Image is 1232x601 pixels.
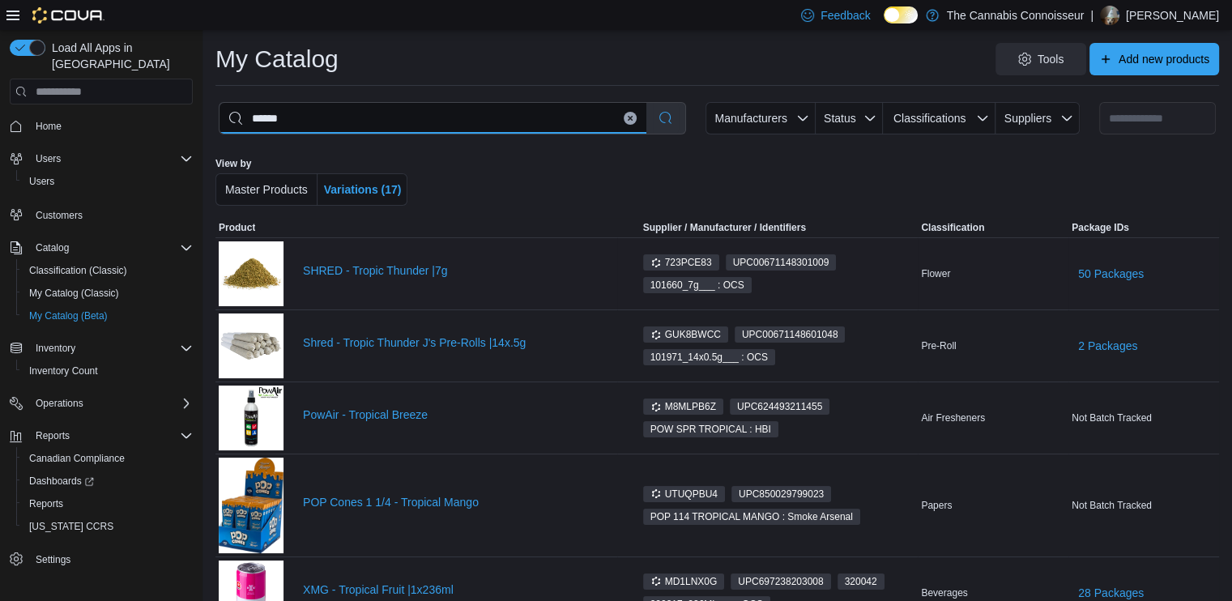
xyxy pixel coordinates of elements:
span: My Catalog (Beta) [29,309,108,322]
div: Not Batch Tracked [1068,496,1219,515]
span: Dashboards [29,475,94,488]
a: [US_STATE] CCRS [23,517,120,536]
button: Variations (17) [318,173,408,206]
button: Catalog [29,238,75,258]
span: Reports [36,429,70,442]
span: 101660_7g___ : OCS [650,278,744,292]
span: POP 114 TROPICAL MANGO : Smoke Arsenal [650,509,853,524]
span: Users [29,149,193,168]
button: Reports [3,424,199,447]
a: Users [23,172,61,191]
button: Home [3,114,199,138]
a: Reports [23,494,70,514]
span: My Catalog (Classic) [29,287,119,300]
a: Shred - Tropic Thunder J's Pre-Rolls |14x.5g [303,336,614,349]
button: 2 Packages [1072,330,1144,362]
span: UPC00671148301009 [726,254,837,271]
span: Dashboards [23,471,193,491]
a: Dashboards [23,471,100,491]
button: Users [29,149,67,168]
span: 101971_14x0.5g___ : OCS [650,350,768,364]
button: Catalog [3,237,199,259]
span: POW SPR TROPICAL : HBI [643,421,778,437]
p: The Cannabis Connoisseur [947,6,1085,25]
a: Inventory Count [23,361,104,381]
span: UPC624493211455 [730,399,829,415]
span: 101971_14x0.5g___ : OCS [643,349,775,365]
span: 723PCE83 [650,255,712,270]
span: UTUQPBU4 [643,486,725,502]
span: Catalog [29,238,193,258]
a: My Catalog (Classic) [23,283,126,303]
img: Cova [32,7,104,23]
a: Classification (Classic) [23,261,134,280]
img: POP Cones 1 1/4 - Tropical Mango [219,458,283,553]
span: GUK8BWCC [650,327,721,342]
div: Not Batch Tracked [1068,408,1219,428]
span: UPC850029799023 [731,486,831,502]
span: Product [219,221,255,234]
a: PowAir - Tropical Breeze [303,408,614,421]
span: Users [29,175,54,188]
span: Reports [29,426,193,445]
span: 2 Packages [1078,338,1137,354]
h1: My Catalog [215,43,339,75]
button: Add new products [1089,43,1219,75]
div: Papers [918,496,1068,515]
span: Classification [921,221,984,234]
button: Reports [16,492,199,515]
img: PowAir - Tropical Breeze [219,386,283,450]
span: 50 Packages [1078,266,1144,282]
button: [US_STATE] CCRS [16,515,199,538]
span: UPC 624493211455 [737,399,822,414]
span: UPC 850029799023 [739,487,824,501]
button: Inventory [3,337,199,360]
p: [PERSON_NAME] [1126,6,1219,25]
button: Inventory Count [16,360,199,382]
span: Users [36,152,61,165]
span: 320042 [845,574,877,589]
label: View by [215,157,251,170]
span: 28 Packages [1078,585,1144,601]
a: XMG - Tropical Fruit |1x236ml [303,583,614,596]
input: Dark Mode [884,6,918,23]
span: Inventory Count [23,361,193,381]
span: Inventory Count [29,364,98,377]
button: Users [3,147,199,170]
img: SHRED - Tropic Thunder |7g [219,241,283,306]
button: Operations [3,392,199,415]
span: POW SPR TROPICAL : HBI [650,422,771,437]
div: Candice Flynt [1100,6,1119,25]
button: Classification (Classic) [16,259,199,282]
span: Classification (Classic) [23,261,193,280]
button: Canadian Compliance [16,447,199,470]
span: Users [23,172,193,191]
span: Home [29,116,193,136]
span: Canadian Compliance [29,452,125,465]
button: Users [16,170,199,193]
button: Suppliers [995,102,1080,134]
span: GUK8BWCC [643,326,728,343]
span: Load All Apps in [GEOGRAPHIC_DATA] [45,40,193,72]
span: UPC 697238203008 [738,574,823,589]
button: 50 Packages [1072,258,1150,290]
span: Customers [29,204,193,224]
a: Dashboards [16,470,199,492]
span: Inventory [29,339,193,358]
span: Operations [29,394,193,413]
div: Flower [918,264,1068,283]
span: UPC 00671148301009 [733,255,829,270]
span: Supplier / Manufacturer / Identifiers [620,221,806,234]
button: Settings [3,548,199,571]
a: SHRED - Tropic Thunder |7g [303,264,614,277]
a: POP Cones 1 1/4 - Tropical Mango [303,496,614,509]
span: Classifications [893,112,966,125]
span: UPC00671148601048 [735,326,846,343]
span: Suppliers [1004,112,1051,125]
span: UPC 00671148601048 [742,327,838,342]
span: Tools [1038,51,1064,67]
img: Shred - Tropic Thunder J's Pre-Rolls |14x.5g [219,313,283,378]
button: Operations [29,394,90,413]
button: Customers [3,202,199,226]
span: UPC697238203008 [731,573,830,590]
